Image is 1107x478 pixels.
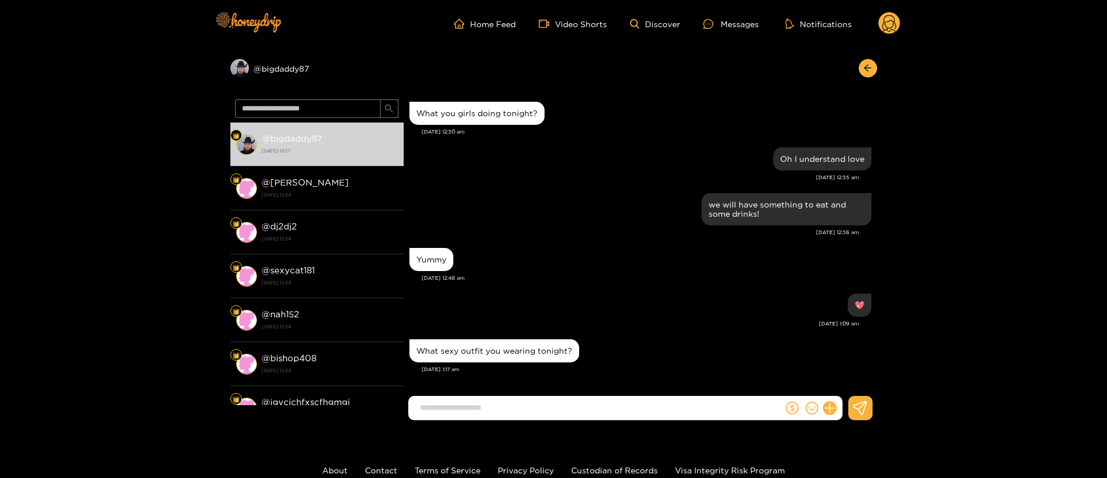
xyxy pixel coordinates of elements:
[262,309,299,319] strong: @ nah152
[454,18,516,29] a: Home Feed
[230,59,404,77] div: @bigdaddy87
[855,301,864,310] div: 💖
[863,64,872,73] span: arrow-left
[806,402,818,414] span: smile
[262,397,350,407] strong: @ jgvcjchfxscfhgmgj
[422,365,871,373] div: [DATE] 1:17 am
[262,234,398,244] strong: [DATE] 15:54
[262,353,316,363] strong: @ bishop408
[454,18,470,29] span: home
[773,147,871,171] div: Sep. 20, 12:35 am
[233,308,240,315] img: Fan Level
[322,466,348,475] a: About
[262,146,398,156] strong: [DATE] 01:17
[422,274,871,282] div: [DATE] 12:48 am
[780,154,864,164] div: Oh I understand love
[262,221,297,231] strong: @ dj2dj2
[233,264,240,271] img: Fan Level
[365,466,397,475] a: Contact
[416,255,446,264] div: Yummy
[233,396,240,403] img: Fan Level
[236,310,257,331] img: conversation
[233,132,240,139] img: Fan Level
[233,352,240,359] img: Fan Level
[380,99,398,118] button: search
[782,18,855,29] button: Notifications
[236,134,257,155] img: conversation
[703,17,759,31] div: Messages
[262,277,398,288] strong: [DATE] 15:54
[409,320,859,328] div: [DATE] 1:09 am
[262,134,322,143] strong: @ bigdaddy87
[409,248,453,271] div: Sep. 20, 12:48 am
[409,173,859,181] div: [DATE] 12:35 am
[236,178,257,199] img: conversation
[409,339,579,362] div: Sep. 20, 1:17 am
[385,104,393,114] span: search
[859,59,877,77] button: arrow-left
[236,222,257,243] img: conversation
[848,294,871,317] div: Sep. 20, 1:09 am
[262,190,398,200] strong: [DATE] 15:54
[630,19,680,29] a: Discover
[675,466,785,475] a: Visa Integrity Risk Program
[422,128,871,136] div: [DATE] 12:30 am
[236,354,257,375] img: conversation
[786,402,799,414] span: dollar
[262,177,349,187] strong: @ [PERSON_NAME]
[539,18,607,29] a: Video Shorts
[236,266,257,287] img: conversation
[262,321,398,332] strong: [DATE] 15:54
[702,193,871,225] div: Sep. 20, 12:36 am
[233,176,240,183] img: Fan Level
[784,399,801,417] button: dollar
[262,265,315,275] strong: @ sexycat181
[539,18,555,29] span: video-camera
[262,365,398,376] strong: [DATE] 15:54
[236,398,257,418] img: conversation
[415,466,480,475] a: Terms of Service
[416,346,572,355] div: What sexy outfit you wearing tonight?
[409,228,859,236] div: [DATE] 12:36 am
[409,102,545,125] div: Sep. 20, 12:30 am
[416,109,538,118] div: What you girls doing tonight?
[498,466,554,475] a: Privacy Policy
[233,220,240,227] img: Fan Level
[709,200,864,218] div: we will have something to eat and some drinks!
[571,466,658,475] a: Custodian of Records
